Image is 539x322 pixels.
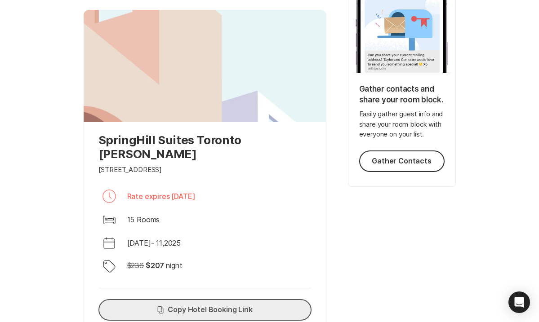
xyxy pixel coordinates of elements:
p: Gather contacts and share your room block. [359,84,445,106]
p: SpringHill Suites Toronto [PERSON_NAME] [98,133,312,161]
p: [STREET_ADDRESS] [98,165,162,175]
p: night [166,260,182,271]
p: $ 236 [127,260,144,271]
div: Open Intercom Messenger [508,291,530,313]
p: [DATE] - 11 , 2025 [127,238,181,248]
button: Copy Hotel Booking Link [98,299,312,321]
p: Rate expires [DATE] [127,191,196,202]
button: Gather Contacts [359,150,445,172]
p: $ 207 [146,260,164,271]
p: 15 Rooms [127,214,160,225]
p: Easily gather guest info and share your room block with everyone on your list. [359,109,445,140]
